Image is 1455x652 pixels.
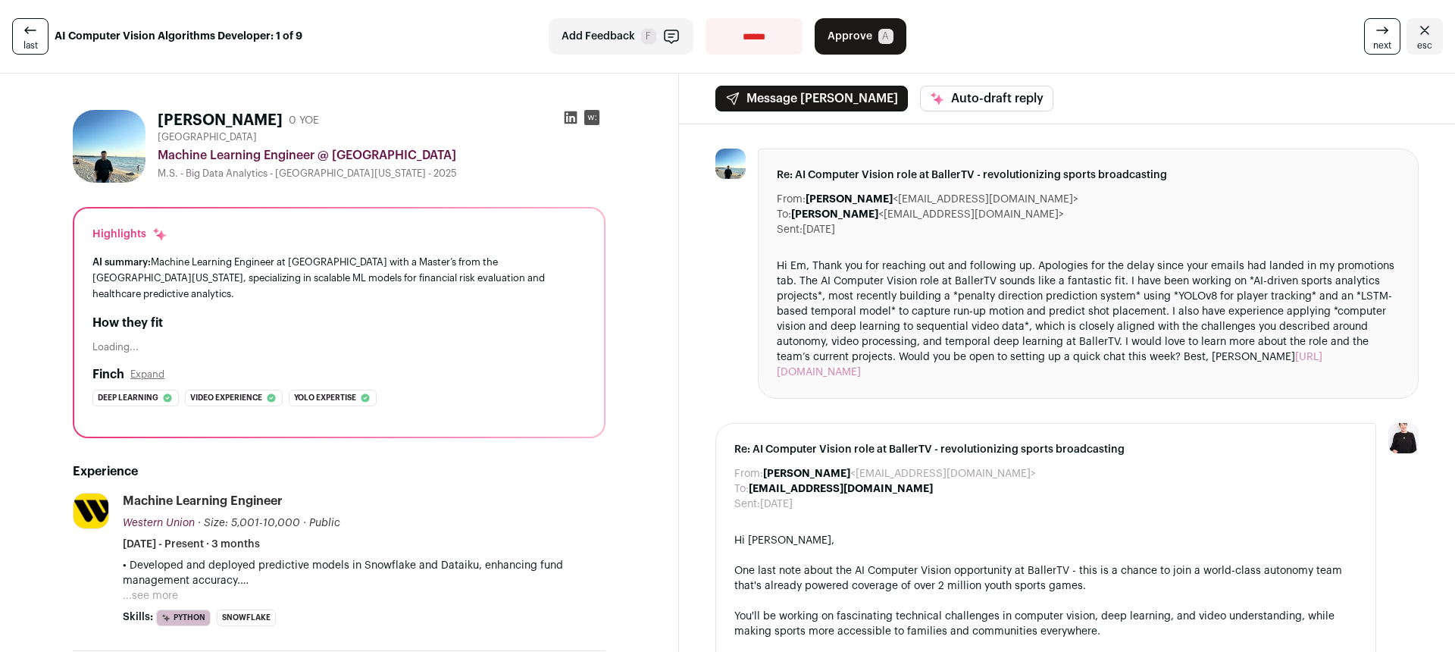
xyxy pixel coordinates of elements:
[190,390,262,406] span: Video experience
[55,29,302,44] strong: AI Computer Vision Algorithms Developer: 1 of 9
[734,533,1357,548] div: Hi [PERSON_NAME],
[123,537,260,552] span: [DATE] - Present · 3 months
[828,29,872,44] span: Approve
[123,588,178,603] button: ...see more
[294,390,356,406] span: Yolo expertise
[92,254,586,302] div: Machine Learning Engineer at [GEOGRAPHIC_DATA] with a Master’s from the [GEOGRAPHIC_DATA][US_STAT...
[777,192,806,207] dt: From:
[760,497,793,512] dd: [DATE]
[73,110,145,183] img: 6557d6b68679db0fb66c00c1b37f5579626b8d17a6597fc5b579ccfa68bf12a7.jpg
[123,518,195,528] span: Western Union
[123,610,153,625] span: Skills:
[158,131,257,143] span: [GEOGRAPHIC_DATA]
[920,86,1053,111] button: Auto-draft reply
[734,609,1357,639] div: You'll be working on fascinating technical challenges in computer vision, deep learning, and vide...
[23,39,38,52] span: last
[715,86,908,111] button: Message [PERSON_NAME]
[1417,39,1432,52] span: esc
[217,610,276,626] li: Snowflake
[156,610,211,626] li: Python
[158,168,605,180] div: M.S. - Big Data Analytics - [GEOGRAPHIC_DATA][US_STATE] - 2025
[198,518,300,528] span: · Size: 5,001-10,000
[158,110,283,131] h1: [PERSON_NAME]
[158,146,605,165] div: Machine Learning Engineer @ [GEOGRAPHIC_DATA]
[734,563,1357,594] div: One last note about the AI Computer Vision opportunity at BallerTV - this is a chance to join a w...
[562,29,635,44] span: Add Feedback
[791,209,878,220] b: [PERSON_NAME]
[734,481,749,497] dt: To:
[777,207,791,222] dt: To:
[777,168,1400,183] span: Re: AI Computer Vision role at BallerTV - revolutionizing sports broadcasting
[806,192,1078,207] dd: <[EMAIL_ADDRESS][DOMAIN_NAME]>
[309,518,340,528] span: Public
[734,497,760,512] dt: Sent:
[123,493,283,509] div: Machine Learning Engineer
[92,341,586,353] div: Loading...
[749,484,933,494] b: [EMAIL_ADDRESS][DOMAIN_NAME]
[1373,39,1391,52] span: next
[130,368,164,381] button: Expand
[734,466,763,481] dt: From:
[1406,18,1443,55] a: Close
[92,227,167,242] div: Highlights
[815,18,906,55] button: Approve A
[1364,18,1400,55] a: next
[1388,423,1419,453] img: 9240684-medium_jpg
[98,390,158,406] span: Deep learning
[763,469,850,479] b: [PERSON_NAME]
[715,149,746,179] img: 6557d6b68679db0fb66c00c1b37f5579626b8d17a6597fc5b579ccfa68bf12a7.jpg
[12,18,48,55] a: last
[74,494,108,528] img: 2610973d6038e6ed91f9f25c558bcd93be797b209187404afda8ccdc877e64ea.jpg
[734,442,1357,457] span: Re: AI Computer Vision role at BallerTV - revolutionizing sports broadcasting
[641,29,656,44] span: F
[878,29,893,44] span: A
[777,222,803,237] dt: Sent:
[123,558,605,588] p: • Developed and deployed predictive models in Snowflake and Dataiku, enhancing fund management ac...
[92,365,124,384] h2: Finch
[806,194,893,205] b: [PERSON_NAME]
[92,257,151,267] span: AI summary:
[803,222,835,237] dd: [DATE]
[289,113,319,128] div: 0 YOE
[777,259,1400,380] div: Hi Em, Thank you for reaching out and following up. Apologies for the delay since your emails had...
[763,466,1036,481] dd: <[EMAIL_ADDRESS][DOMAIN_NAME]>
[791,207,1064,222] dd: <[EMAIL_ADDRESS][DOMAIN_NAME]>
[549,18,693,55] button: Add Feedback F
[92,314,586,332] h2: How they fit
[73,462,605,481] h2: Experience
[303,516,306,531] span: ·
